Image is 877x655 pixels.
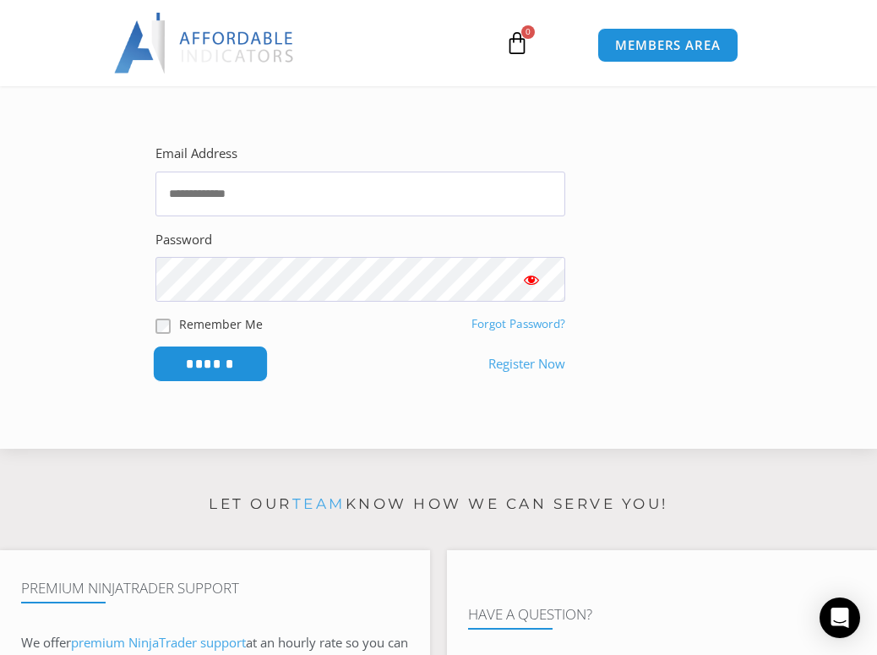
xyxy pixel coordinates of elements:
[21,580,409,597] h4: Premium NinjaTrader Support
[468,606,856,623] h4: Have A Question?
[114,13,296,74] img: LogoAI | Affordable Indicators – NinjaTrader
[480,19,554,68] a: 0
[155,228,212,252] label: Password
[71,634,246,651] a: premium NinjaTrader support
[471,316,565,331] a: Forgot Password?
[597,28,738,63] a: MEMBERS AREA
[498,257,565,302] button: Show password
[292,495,346,512] a: team
[179,315,263,333] label: Remember Me
[488,352,565,376] a: Register Now
[820,598,860,638] div: Open Intercom Messenger
[155,142,237,166] label: Email Address
[521,25,535,39] span: 0
[615,39,721,52] span: MEMBERS AREA
[21,634,71,651] span: We offer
